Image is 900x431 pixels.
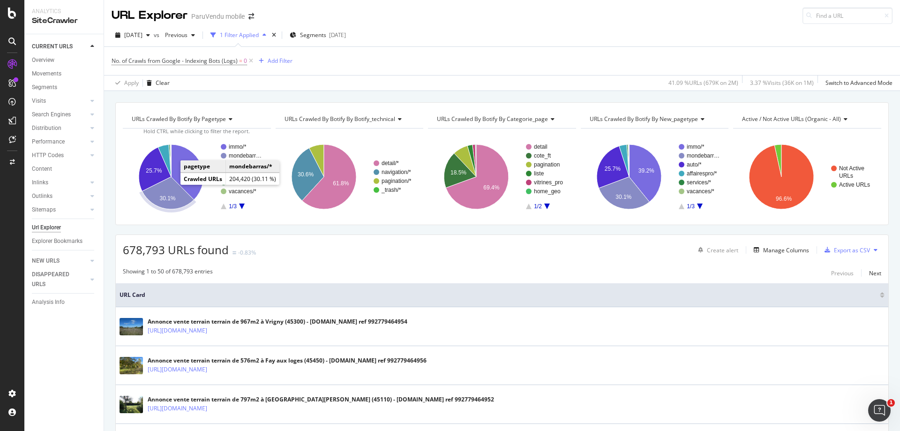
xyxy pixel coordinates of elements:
button: [DATE] [112,28,154,43]
div: A chart. [276,136,422,218]
a: [URL][DOMAIN_NAME] [148,326,207,335]
div: Analysis Info [32,297,65,307]
span: URLs Crawled By Botify By botify_technical [285,115,395,123]
span: No. of Crawls from Google - Indexing Bots (Logs) [112,57,238,65]
text: detail/* [382,160,399,166]
text: liste [534,170,544,177]
a: Url Explorer [32,223,97,233]
text: navigation/* [382,169,411,175]
text: _trash/* [381,187,401,193]
div: Showing 1 to 50 of 678,793 entries [123,267,213,279]
div: Add Filter [268,57,292,65]
img: main image [120,318,143,336]
button: Clear [143,76,170,91]
text: 39.2% [638,167,654,174]
div: Overview [32,55,54,65]
input: Find a URL [802,8,892,24]
div: Clear [156,79,170,87]
text: 25.7% [605,166,621,172]
iframe: Intercom live chat [868,399,891,422]
td: mondebarras/* [226,160,280,173]
span: vs [154,31,161,39]
text: mondebarr… [229,152,262,159]
text: vitrines_pro [534,179,563,186]
div: NEW URLS [32,256,60,266]
div: arrow-right-arrow-left [248,13,254,20]
text: services/* [229,179,253,186]
div: CURRENT URLS [32,42,73,52]
div: Previous [831,269,854,277]
a: Analysis Info [32,297,97,307]
a: NEW URLS [32,256,88,266]
text: 1/3 [229,203,237,210]
span: = [239,57,242,65]
a: Outlinks [32,191,88,201]
h4: Active / Not Active URLs [740,112,873,127]
text: auto/* [687,161,702,168]
div: Export as CSV [834,246,870,254]
text: cote_ft [534,152,551,159]
img: main image [120,357,143,375]
div: Apply [124,79,139,87]
text: URLs [839,173,853,179]
a: Performance [32,137,88,147]
text: vacances/* [229,188,256,195]
div: Search Engines [32,110,71,120]
button: Manage Columns [750,244,809,256]
text: 1/2 [534,203,542,210]
span: URLs Crawled By Botify By new_pagetype [590,115,698,123]
div: Explorer Bookmarks [32,236,82,246]
svg: A chart. [733,136,880,218]
div: Distribution [32,123,61,133]
span: 0 [244,54,247,68]
span: 1 [887,399,895,407]
text: 1/3 [687,203,695,210]
a: [URL][DOMAIN_NAME] [148,365,207,374]
a: Visits [32,96,88,106]
div: Next [869,269,881,277]
a: Inlinks [32,178,88,188]
svg: A chart. [123,136,270,218]
a: Sitemaps [32,205,88,215]
button: Segments[DATE] [286,28,350,43]
h4: URLs Crawled By Botify By pagetype [130,112,262,127]
div: Switch to Advanced Mode [825,79,892,87]
div: -0.83% [238,249,256,257]
span: 2025 Sep. 12th [124,31,142,39]
button: Next [869,267,881,279]
a: Movements [32,69,97,79]
a: Overview [32,55,97,65]
text: immo/* [229,144,247,150]
text: Active URLs [839,181,870,188]
text: 30.1% [160,195,176,202]
svg: A chart. [428,136,575,218]
td: pagetype [180,160,226,173]
img: main image [120,396,143,414]
span: URL Card [120,291,877,299]
button: Create alert [694,242,738,257]
svg: A chart. [581,136,727,218]
text: vacances/* [687,188,714,195]
td: Crawled URLs [180,173,226,185]
a: HTTP Codes [32,151,88,160]
div: Annonce vente terrain terrain de 576m2 à Fay aux loges (45450) - [DOMAIN_NAME] ref 992779464956 [148,356,427,365]
button: Switch to Advanced Mode [822,76,892,91]
text: services/* [687,179,711,186]
span: 678,793 URLs found [123,242,229,257]
div: Annonce vente terrain terrain de 797m2 à [GEOGRAPHIC_DATA][PERSON_NAME] (45110) - [DOMAIN_NAME] r... [148,395,494,404]
div: HTTP Codes [32,151,64,160]
div: ParuVendu mobile [191,12,245,21]
button: Previous [831,267,854,279]
text: 96.6% [776,196,792,202]
div: Inlinks [32,178,48,188]
text: detail [534,144,547,150]
div: Analytics [32,8,96,15]
div: times [270,30,278,40]
div: [DATE] [329,31,346,39]
text: 30.1% [615,194,631,200]
text: 18.5% [450,169,466,176]
a: Explorer Bookmarks [32,236,97,246]
div: Annonce vente terrain terrain de 967m2 à Vrigny (45300) - [DOMAIN_NAME] ref 992779464954 [148,318,407,326]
